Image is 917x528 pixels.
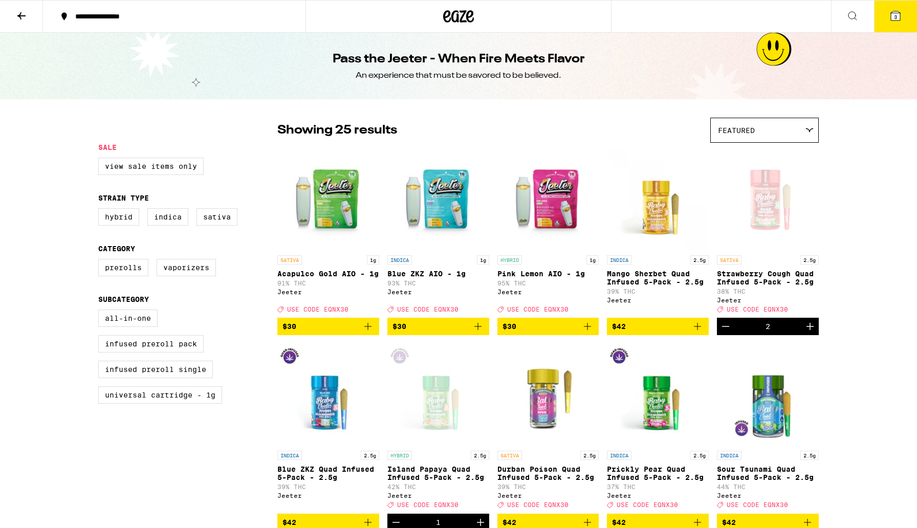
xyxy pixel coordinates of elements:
[196,208,237,226] label: Sativa
[800,255,819,265] p: 2.5g
[717,492,819,499] div: Jeeter
[436,518,441,526] div: 1
[607,343,709,446] img: Jeeter - Prickly Pear Quad Infused 5-Pack - 2.5g
[727,306,788,313] span: USE CODE EQNX30
[718,126,755,135] span: Featured
[287,306,348,313] span: USE CODE EQNX30
[387,451,412,460] p: HYBRID
[612,518,626,526] span: $42
[98,361,213,378] label: Infused Preroll Single
[157,259,216,276] label: Vaporizers
[333,51,585,68] h1: Pass the Jeeter - When Fire Meets Flavor
[471,451,489,460] p: 2.5g
[717,297,819,303] div: Jeeter
[717,288,819,295] p: 38% THC
[612,322,626,331] span: $42
[497,451,522,460] p: SATIVA
[277,465,379,481] p: Blue ZKZ Quad Infused 5-Pack - 2.5g
[387,465,489,481] p: Island Papaya Quad Infused 5-Pack - 2.5g
[497,148,599,250] img: Jeeter - Pink Lemon AIO - 1g
[607,343,709,513] a: Open page for Prickly Pear Quad Infused 5-Pack - 2.5g from Jeeter
[503,518,516,526] span: $42
[98,208,139,226] label: Hybrid
[387,483,489,490] p: 42% THC
[507,306,569,313] span: USE CODE EQNX30
[277,270,379,278] p: Acapulco Gold AIO - 1g
[497,289,599,295] div: Jeeter
[387,318,489,335] button: Add to bag
[277,148,379,250] img: Jeeter - Acapulco Gold AIO - 1g
[98,335,204,353] label: Infused Preroll Pack
[497,465,599,481] p: Durban Poison Quad Infused 5-Pack - 2.5g
[98,245,135,253] legend: Category
[586,255,599,265] p: 1g
[607,465,709,481] p: Prickly Pear Quad Infused 5-Pack - 2.5g
[277,343,379,513] a: Open page for Blue ZKZ Quad Infused 5-Pack - 2.5g from Jeeter
[282,322,296,331] span: $30
[717,343,819,446] img: Jeeter - Sour Tsunami Quad Infused 5-Pack - 2.5g
[874,1,917,32] button: 3
[277,483,379,490] p: 39% THC
[277,289,379,295] div: Jeeter
[277,122,397,139] p: Showing 25 results
[727,502,788,509] span: USE CODE EQNX30
[617,502,678,509] span: USE CODE EQNX30
[277,280,379,287] p: 91% THC
[277,255,302,265] p: SATIVA
[717,451,741,460] p: INDICA
[580,451,599,460] p: 2.5g
[98,158,204,175] label: View Sale Items Only
[497,280,599,287] p: 95% THC
[397,306,458,313] span: USE CODE EQNX30
[387,280,489,287] p: 93% THC
[361,451,379,460] p: 2.5g
[277,451,302,460] p: INDICA
[722,518,736,526] span: $42
[277,343,379,446] img: Jeeter - Blue ZKZ Quad Infused 5-Pack - 2.5g
[766,322,770,331] div: 2
[497,148,599,318] a: Open page for Pink Lemon AIO - 1g from Jeeter
[717,255,741,265] p: SATIVA
[277,492,379,499] div: Jeeter
[607,255,631,265] p: INDICA
[717,270,819,286] p: Strawberry Cough Quad Infused 5-Pack - 2.5g
[387,492,489,499] div: Jeeter
[277,318,379,335] button: Add to bag
[690,255,709,265] p: 2.5g
[387,255,412,265] p: INDICA
[717,148,819,318] a: Open page for Strawberry Cough Quad Infused 5-Pack - 2.5g from Jeeter
[717,343,819,513] a: Open page for Sour Tsunami Quad Infused 5-Pack - 2.5g from Jeeter
[607,148,709,250] img: Jeeter - Mango Sherbet Quad Infused 5-Pack - 2.5g
[387,148,489,250] img: Jeeter - Blue ZKZ AIO - 1g
[277,148,379,318] a: Open page for Acapulco Gold AIO - 1g from Jeeter
[717,483,819,490] p: 44% THC
[800,451,819,460] p: 2.5g
[98,310,158,327] label: All-In-One
[497,255,522,265] p: HYBRID
[607,297,709,303] div: Jeeter
[98,194,149,202] legend: Strain Type
[282,518,296,526] span: $42
[392,322,406,331] span: $30
[98,386,222,404] label: Universal Cartridge - 1g
[497,270,599,278] p: Pink Lemon AIO - 1g
[497,492,599,499] div: Jeeter
[497,343,599,513] a: Open page for Durban Poison Quad Infused 5-Pack - 2.5g from Jeeter
[503,322,516,331] span: $30
[497,318,599,335] button: Add to bag
[607,451,631,460] p: INDICA
[387,289,489,295] div: Jeeter
[607,492,709,499] div: Jeeter
[397,502,458,509] span: USE CODE EQNX30
[497,483,599,490] p: 39% THC
[147,208,188,226] label: Indica
[477,255,489,265] p: 1g
[607,148,709,318] a: Open page for Mango Sherbet Quad Infused 5-Pack - 2.5g from Jeeter
[607,288,709,295] p: 39% THC
[607,270,709,286] p: Mango Sherbet Quad Infused 5-Pack - 2.5g
[497,343,599,446] img: Jeeter - Durban Poison Quad Infused 5-Pack - 2.5g
[717,465,819,481] p: Sour Tsunami Quad Infused 5-Pack - 2.5g
[387,270,489,278] p: Blue ZKZ AIO - 1g
[607,483,709,490] p: 37% THC
[367,255,379,265] p: 1g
